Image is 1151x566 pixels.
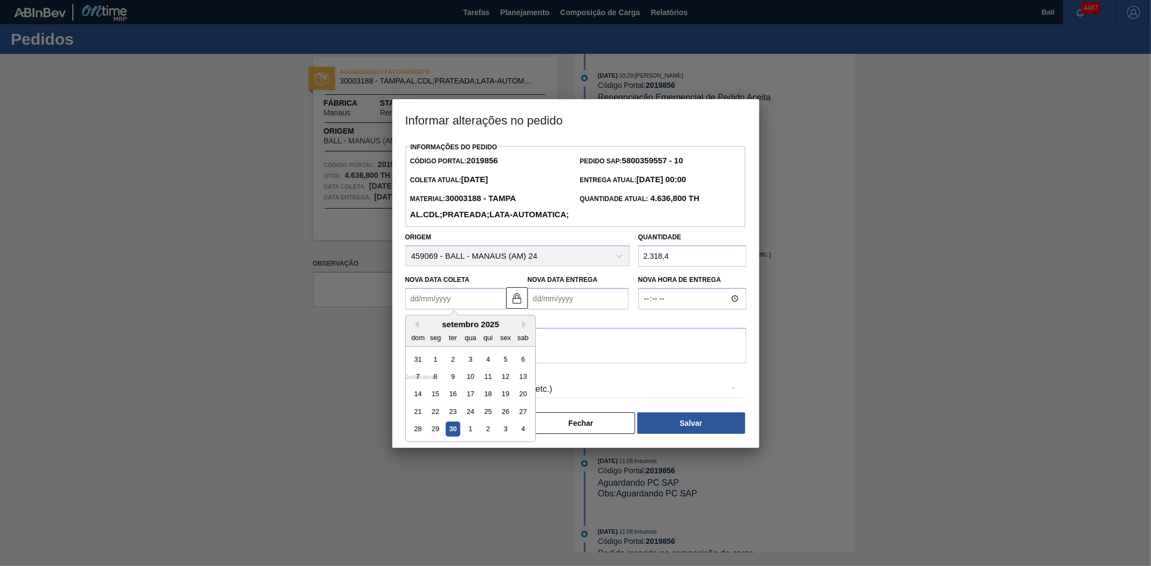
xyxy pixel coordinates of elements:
[409,350,532,438] div: month 2025-09
[410,157,498,165] span: Código Portal:
[480,404,495,419] div: Choose quinta-feira, 25 de setembro de 2025
[515,387,530,402] div: Choose sábado, 20 de setembro de 2025
[528,288,629,309] input: dd/mm/yyyy
[411,321,419,328] button: Previous Month
[428,422,442,437] div: Choose segunda-feira, 29 de setembro de 2025
[405,312,746,328] label: Observação
[498,422,513,437] div: Choose sexta-feira, 3 de outubro de 2025
[515,369,530,384] div: Choose sábado, 13 de setembro de 2025
[445,352,460,367] div: Choose terça-feira, 2 de setembro de 2025
[463,422,478,437] div: Choose quarta-feira, 1 de outubro de 2025
[480,422,495,437] div: Choose quinta-feira, 2 de outubro de 2025
[480,352,495,367] div: Choose quinta-feira, 4 de setembro de 2025
[522,321,530,328] button: Next Month
[445,422,460,437] div: Choose terça-feira, 30 de setembro de 2025
[411,422,425,437] div: Choose domingo, 28 de setembro de 2025
[428,387,442,402] div: Choose segunda-feira, 15 de setembro de 2025
[515,352,530,367] div: Choose sábado, 6 de setembro de 2025
[638,233,682,241] label: Quantidade
[515,404,530,419] div: Choose sábado, 27 de setembro de 2025
[405,276,470,284] label: Nova Data Coleta
[506,287,528,309] button: locked
[498,387,513,402] div: Choose sexta-feira, 19 de setembro de 2025
[498,330,513,345] div: sex
[428,352,442,367] div: Choose segunda-feira, 1 de setembro de 2025
[480,369,495,384] div: Choose quinta-feira, 11 de setembro de 2025
[463,404,478,419] div: Choose quarta-feira, 24 de setembro de 2025
[580,157,683,165] span: Pedido SAP:
[405,233,432,241] label: Origem
[463,330,478,345] div: qua
[622,156,683,165] strong: 5800359557 - 10
[498,352,513,367] div: Choose sexta-feira, 5 de setembro de 2025
[510,292,523,305] img: locked
[405,374,746,404] div: Aquisição ABI (Preços, contratos, etc.)
[638,272,746,288] label: Nova Hora de Entrega
[480,387,495,402] div: Choose quinta-feira, 18 de setembro de 2025
[411,387,425,402] div: Choose domingo, 14 de setembro de 2025
[411,330,425,345] div: dom
[461,175,488,184] strong: [DATE]
[528,276,598,284] label: Nova Data Entrega
[410,176,488,184] span: Coleta Atual:
[411,352,425,367] div: Choose domingo, 31 de agosto de 2025
[527,412,635,434] button: Fechar
[445,387,460,402] div: Choose terça-feira, 16 de setembro de 2025
[445,330,460,345] div: ter
[406,320,535,329] div: setembro 2025
[445,369,460,384] div: Choose terça-feira, 9 de setembro de 2025
[411,404,425,419] div: Choose domingo, 21 de setembro de 2025
[428,369,442,384] div: Choose segunda-feira, 8 de setembro de 2025
[637,412,745,434] button: Salvar
[648,194,699,203] strong: 4.636,800 TH
[410,194,569,219] strong: 30003188 - TAMPA AL.CDL;PRATEADA;LATA-AUTOMATICA;
[636,175,686,184] strong: [DATE] 00:00
[392,99,759,140] h3: Informar alterações no pedido
[411,369,425,384] div: Choose domingo, 7 de setembro de 2025
[515,422,530,437] div: Choose sábado, 4 de outubro de 2025
[498,404,513,419] div: Choose sexta-feira, 26 de setembro de 2025
[463,352,478,367] div: Choose quarta-feira, 3 de setembro de 2025
[480,330,495,345] div: qui
[580,195,700,203] span: Quantidade Atual:
[445,404,460,419] div: Choose terça-feira, 23 de setembro de 2025
[405,288,506,309] input: dd/mm/yyyy
[463,369,478,384] div: Choose quarta-feira, 10 de setembro de 2025
[580,176,686,184] span: Entrega Atual:
[410,195,569,219] span: Material:
[463,387,478,402] div: Choose quarta-feira, 17 de setembro de 2025
[466,156,498,165] strong: 2019856
[515,330,530,345] div: sab
[428,404,442,419] div: Choose segunda-feira, 22 de setembro de 2025
[411,143,498,151] label: Informações do Pedido
[498,369,513,384] div: Choose sexta-feira, 12 de setembro de 2025
[428,330,442,345] div: seg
